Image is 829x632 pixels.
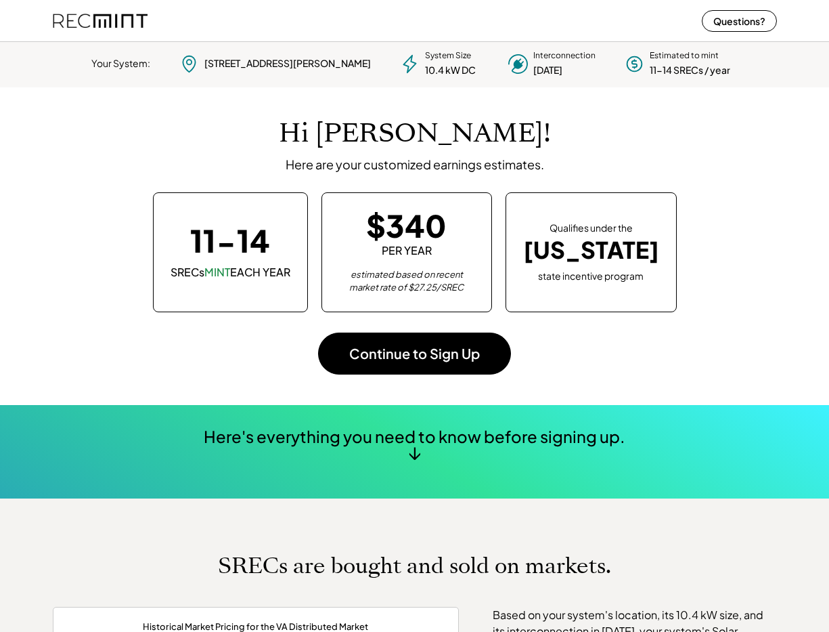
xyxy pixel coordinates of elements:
[523,236,659,264] div: [US_STATE]
[425,64,476,77] div: 10.4 kW DC
[190,225,270,255] div: 11-14
[204,57,371,70] div: [STREET_ADDRESS][PERSON_NAME]
[650,50,719,62] div: Estimated to mint
[286,156,544,172] div: Here are your customized earnings estimates.
[533,64,562,77] div: [DATE]
[366,210,447,240] div: $340
[53,3,148,39] img: recmint-logotype%403x%20%281%29.jpeg
[204,425,625,448] div: Here's everything you need to know before signing up.
[533,50,596,62] div: Interconnection
[318,333,511,375] button: Continue to Sign Up
[408,442,421,462] div: ↓
[279,118,551,150] h1: Hi [PERSON_NAME]!
[91,57,150,70] div: Your System:
[204,265,230,279] font: MINT
[538,268,644,283] div: state incentive program
[550,222,633,235] div: Qualifies under the
[382,243,432,258] div: PER YEAR
[650,64,730,77] div: 11-14 SRECs / year
[702,10,777,32] button: Questions?
[425,50,471,62] div: System Size
[218,553,611,579] h1: SRECs are bought and sold on markets.
[339,268,474,295] div: estimated based on recent market rate of $27.25/SREC
[171,265,290,280] div: SRECs EACH YEAR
